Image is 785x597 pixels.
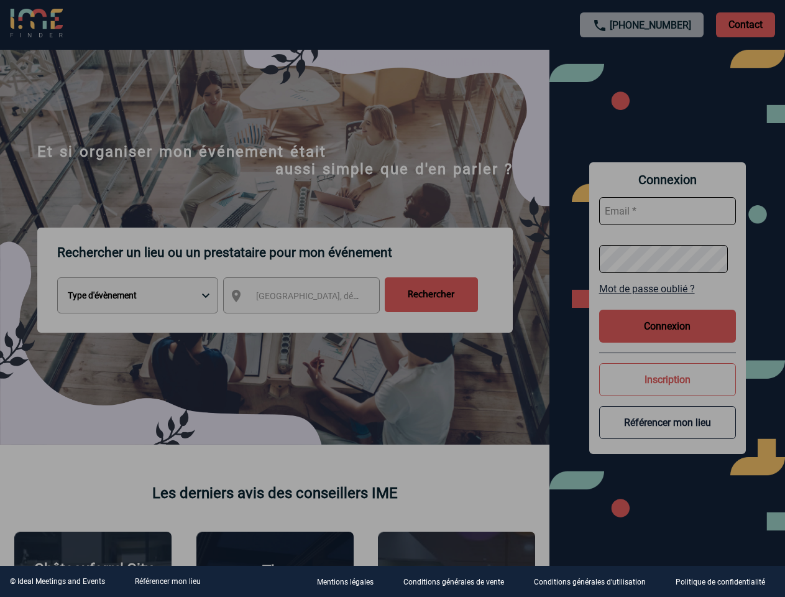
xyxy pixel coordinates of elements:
[666,576,785,588] a: Politique de confidentialité
[403,578,504,587] p: Conditions générales de vente
[393,576,524,588] a: Conditions générales de vente
[307,576,393,588] a: Mentions légales
[524,576,666,588] a: Conditions générales d'utilisation
[135,577,201,586] a: Référencer mon lieu
[534,578,646,587] p: Conditions générales d'utilisation
[10,577,105,586] div: © Ideal Meetings and Events
[676,578,765,587] p: Politique de confidentialité
[317,578,374,587] p: Mentions légales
